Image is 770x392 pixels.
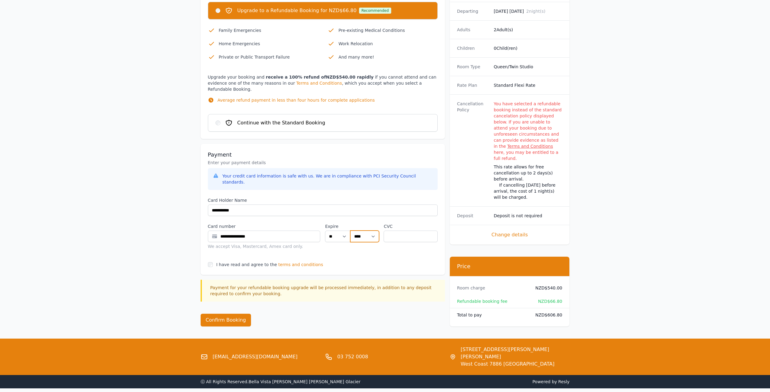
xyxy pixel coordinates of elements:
h3: Price [457,263,562,270]
a: Terms and Conditions [507,144,553,149]
span: Upgrade to a Refundable Booking for NZD$66.80 [237,7,357,14]
dt: Departing [457,8,489,14]
span: ⓒ All Rights Reserved. Bella Vista [PERSON_NAME] [PERSON_NAME] Glacier [201,379,361,384]
span: 2 night(s) [526,9,545,14]
p: Pre-existing Medical Conditions [338,27,438,34]
a: Terms and Conditions [296,81,342,86]
dt: Children [457,45,489,51]
dt: Room charge [457,285,526,291]
p: Payment for your refundable booking upgrade will be processed immediately, in addition to any dep... [210,285,440,297]
p: Private or Public Transport Failure [219,53,318,61]
p: Family Emergencies [219,27,318,34]
span: Continue with the Standard Booking [237,119,325,127]
dt: Room Type [457,64,489,70]
dd: Deposit is not required [494,213,562,219]
strong: receive a 100% refund of NZD$540.00 rapidly [266,75,374,79]
a: Resly [558,379,569,384]
dd: 0 Child(ren) [494,45,562,51]
label: Card Holder Name [208,197,438,203]
div: We accept Visa, Mastercard, Amex card only. [208,243,321,249]
div: Your credit card information is safe with us. We are in compliance with PCI Security Council stan... [222,173,433,185]
dd: NZD$66.80 [531,298,562,304]
div: This rate allows for free cancellation up to 2 days(s) before arrival. If cancelling [DATE] befor... [494,164,562,200]
span: Change details [457,231,562,238]
dd: 2 Adult(s) [494,27,562,33]
dd: [DATE] [DATE] [494,8,562,14]
dd: NZD$540.00 [531,285,562,291]
label: CVC [384,223,437,229]
dd: Queen/Twin Studio [494,64,562,70]
dt: Total to pay [457,312,526,318]
p: Work Relocation [338,40,438,47]
dt: Rate Plan [457,82,489,88]
label: . [350,223,379,229]
button: Confirm Booking [201,314,251,326]
dt: Deposit [457,213,489,219]
dt: Cancellation Policy [457,101,489,200]
div: You have selected a refundable booking instead of the standard cancelation policy displayed below... [494,101,562,161]
h3: Payment [208,151,438,158]
label: I have read and agree to the [216,262,277,267]
span: terms and conditions [278,262,323,268]
label: Card number [208,223,321,229]
p: Home Emergencies [219,40,318,47]
p: Enter your payment details [208,160,438,166]
span: West Coast 7886 [GEOGRAPHIC_DATA] [461,360,570,368]
dd: NZD$606.80 [531,312,562,318]
dt: Refundable booking fee [457,298,526,304]
div: Recommended [359,8,391,14]
label: Expire [325,223,350,229]
p: Average refund payment in less than four hours for complete applications [218,97,375,103]
dt: Adults [457,27,489,33]
dd: Standard Flexi Rate [494,82,562,88]
a: [EMAIL_ADDRESS][DOMAIN_NAME] [213,353,298,360]
p: Upgrade your booking and if you cannot attend and can evidence one of the many reasons in our , w... [208,74,438,109]
span: Powered by [388,379,570,385]
p: And many more! [338,53,438,61]
span: [STREET_ADDRESS][PERSON_NAME] [PERSON_NAME] [461,346,570,360]
a: 03 752 0008 [337,353,368,360]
